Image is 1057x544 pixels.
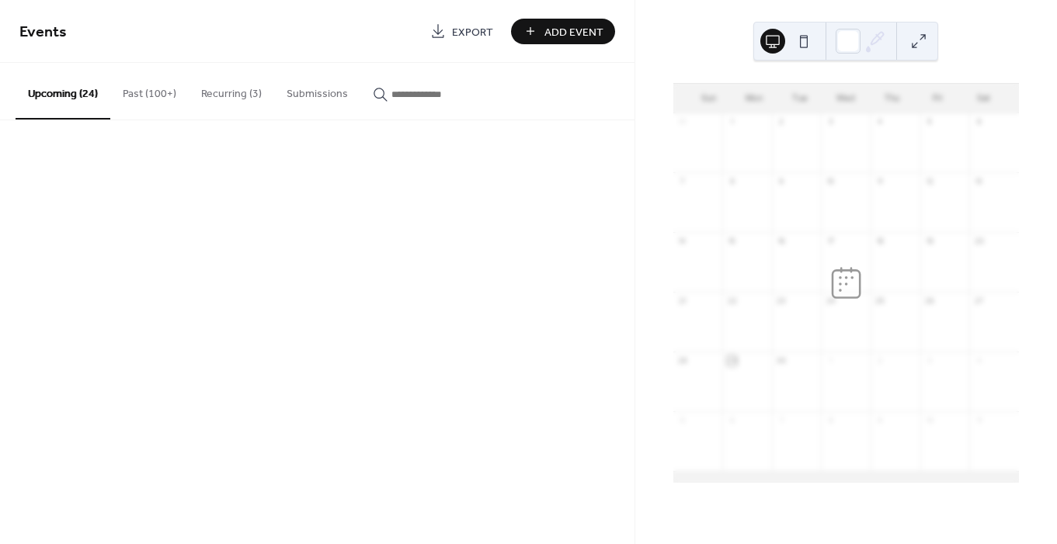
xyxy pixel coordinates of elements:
div: 6 [727,415,738,426]
div: 25 [875,296,886,307]
div: 2 [776,117,787,128]
div: Fri [915,84,961,113]
div: 8 [826,415,836,426]
button: Recurring (3) [189,63,274,118]
div: 17 [826,237,836,248]
div: 5 [677,415,688,426]
div: 20 [974,237,985,248]
button: Submissions [274,63,360,118]
div: 29 [727,355,738,366]
div: 11 [875,177,886,188]
div: 9 [776,177,787,188]
span: Export [452,24,493,40]
button: Past (100+) [110,63,189,118]
div: 2 [875,355,886,366]
div: 7 [776,415,787,426]
div: 22 [727,296,738,307]
div: 4 [974,355,985,366]
div: 5 [924,117,935,128]
div: Sat [961,84,1007,113]
div: 30 [776,355,787,366]
div: Sun [686,84,732,113]
div: 23 [776,296,787,307]
div: 4 [875,117,886,128]
div: 10 [826,177,836,188]
div: 31 [677,117,688,128]
div: 16 [776,237,787,248]
div: 3 [924,355,935,366]
button: Upcoming (24) [16,63,110,120]
div: 7 [677,177,688,188]
div: 8 [727,177,738,188]
div: Mon [732,84,777,113]
div: 18 [875,237,886,248]
div: 9 [875,415,886,426]
div: 3 [826,117,836,128]
div: 1 [727,117,738,128]
div: 6 [974,117,985,128]
div: 11 [974,415,985,426]
button: Add Event [511,19,615,44]
div: 13 [974,177,985,188]
div: 28 [677,355,688,366]
div: Tue [777,84,823,113]
div: 19 [924,237,935,248]
div: 21 [677,296,688,307]
div: 27 [974,296,985,307]
div: Wed [823,84,869,113]
div: 12 [924,177,935,188]
a: Export [419,19,505,44]
div: 14 [677,237,688,248]
div: 10 [924,415,935,426]
span: Add Event [544,24,603,40]
div: 24 [826,296,836,307]
div: Thu [869,84,915,113]
div: 26 [924,296,935,307]
div: 15 [727,237,738,248]
div: 1 [826,355,836,366]
span: Events [19,17,67,47]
